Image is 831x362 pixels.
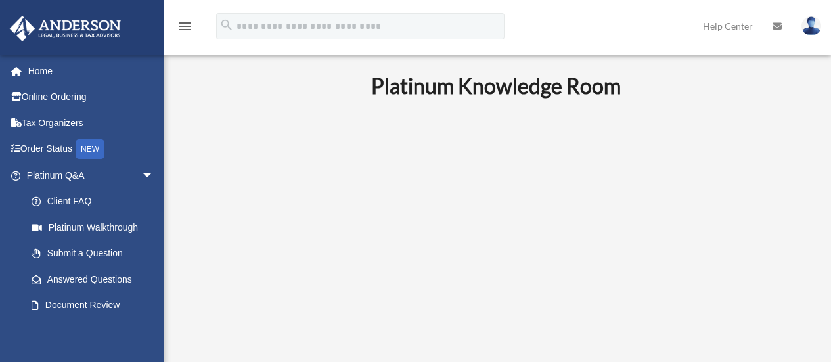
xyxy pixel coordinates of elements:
i: menu [177,18,193,34]
b: Platinum Knowledge Room [371,73,621,99]
img: Anderson Advisors Platinum Portal [6,16,125,41]
a: Document Review [18,292,174,319]
a: Submit a Question [18,240,174,267]
img: User Pic [801,16,821,35]
a: Platinum Q&Aarrow_drop_down [9,162,174,189]
a: Tax Organizers [9,110,174,136]
iframe: 231110_Toby_KnowledgeRoom [299,116,693,338]
a: menu [177,23,193,34]
a: Client FAQ [18,189,174,215]
div: NEW [76,139,104,159]
span: arrow_drop_down [141,162,168,189]
a: Home [9,58,174,84]
a: Order StatusNEW [9,136,174,163]
a: Answered Questions [18,266,174,292]
a: Platinum Walkthrough [18,214,174,240]
i: search [219,18,234,32]
a: Online Ordering [9,84,174,110]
